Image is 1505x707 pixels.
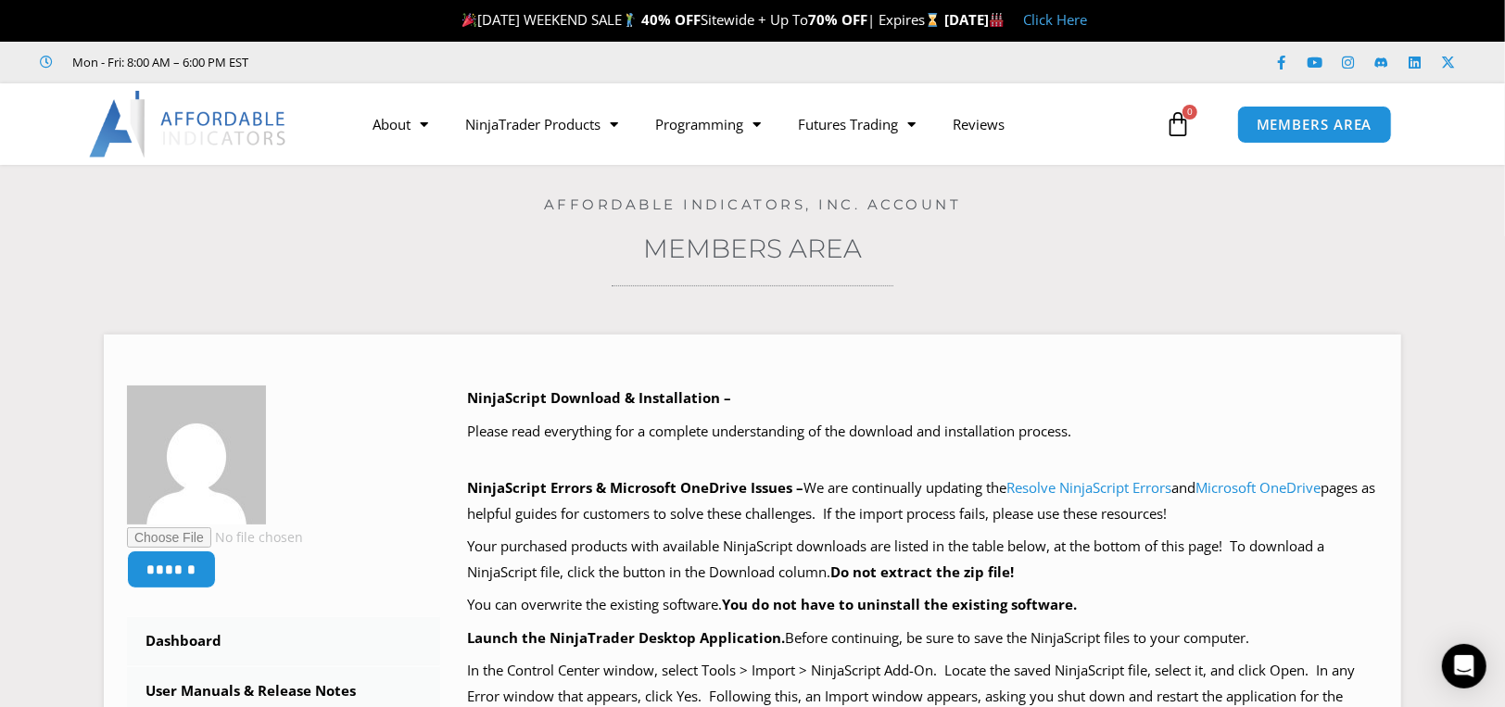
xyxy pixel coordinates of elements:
[643,233,862,264] a: Members Area
[831,562,1015,581] b: Do not extract the zip file!
[468,475,1379,527] p: We are continually updating the and pages as helpful guides for customers to solve these challeng...
[934,103,1023,145] a: Reviews
[69,51,249,73] span: Mon - Fri: 8:00 AM – 6:00 PM EST
[1196,478,1322,497] a: Microsoft OneDrive
[1257,118,1372,132] span: MEMBERS AREA
[275,53,553,71] iframe: Customer reviews powered by Trustpilot
[808,10,867,29] strong: 70% OFF
[468,478,804,497] b: NinjaScript Errors & Microsoft OneDrive Issues –
[468,388,732,407] b: NinjaScript Download & Installation –
[468,628,786,647] b: Launch the NinjaTrader Desktop Application.
[468,625,1379,651] p: Before continuing, be sure to save the NinjaScript files to your computer.
[926,13,940,27] img: ⌛
[637,103,779,145] a: Programming
[462,13,476,27] img: 🎉
[89,91,288,158] img: LogoAI | Affordable Indicators – NinjaTrader
[458,10,944,29] span: [DATE] WEEKEND SALE Sitewide + Up To | Expires
[468,534,1379,586] p: Your purchased products with available NinjaScript downloads are listed in the table below, at th...
[1182,105,1197,120] span: 0
[354,103,1160,145] nav: Menu
[127,617,440,665] a: Dashboard
[468,592,1379,618] p: You can overwrite the existing software.
[723,595,1078,613] b: You do not have to uninstall the existing software.
[1442,644,1486,688] div: Open Intercom Messenger
[779,103,934,145] a: Futures Trading
[1137,97,1219,151] a: 0
[354,103,447,145] a: About
[1007,478,1172,497] a: Resolve NinjaScript Errors
[1237,106,1392,144] a: MEMBERS AREA
[544,196,962,213] a: Affordable Indicators, Inc. Account
[468,419,1379,445] p: Please read everything for a complete understanding of the download and installation process.
[641,10,701,29] strong: 40% OFF
[447,103,637,145] a: NinjaTrader Products
[127,385,266,524] img: 1704d5d59ad8cb7cb3fed4a5b37a7208e6ee453631164ae0acd392383c6e5d24
[944,10,1005,29] strong: [DATE]
[623,13,637,27] img: 🏌️‍♂️
[1023,10,1087,29] a: Click Here
[990,13,1004,27] img: 🏭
